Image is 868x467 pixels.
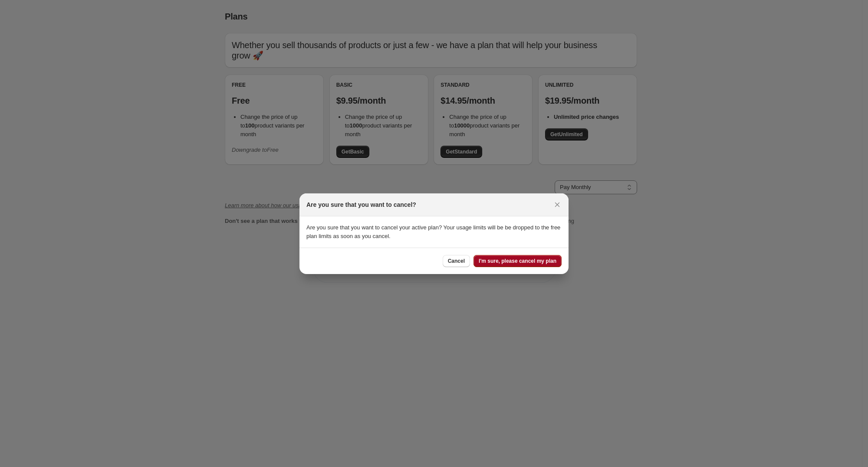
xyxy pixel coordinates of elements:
[479,258,556,265] span: I'm sure, please cancel my plan
[306,223,562,241] p: Are you sure that you want to cancel your active plan? Your usage limits will be be dropped to th...
[448,258,465,265] span: Cancel
[306,200,416,209] h2: Are you sure that you want to cancel?
[473,255,562,267] button: I'm sure, please cancel my plan
[443,255,470,267] button: Cancel
[551,199,563,211] button: Close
